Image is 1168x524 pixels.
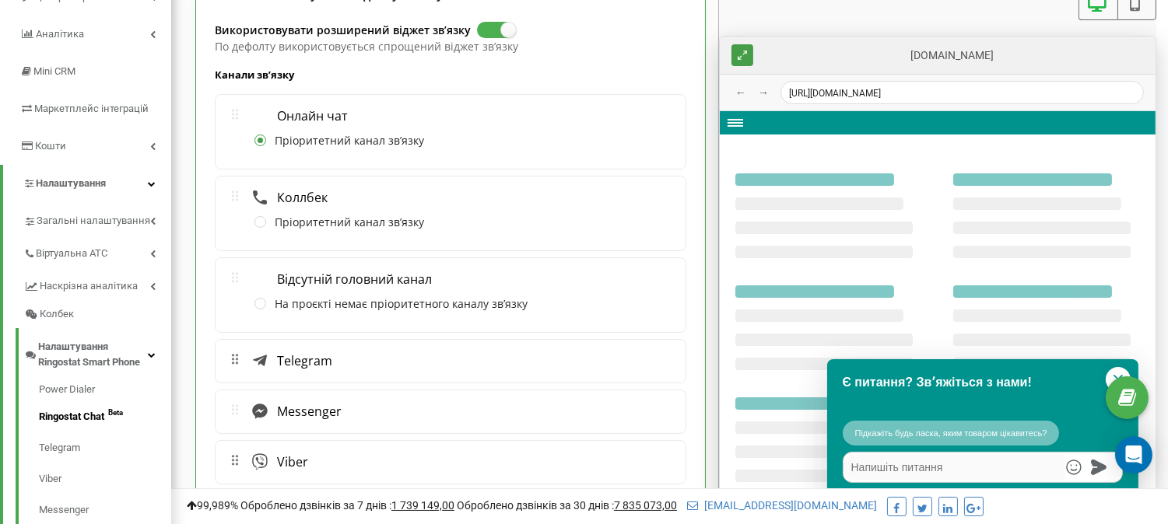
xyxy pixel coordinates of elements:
[3,165,171,202] a: Налаштування
[761,47,1144,63] div: [DOMAIN_NAME]
[39,463,171,494] a: Viber
[215,39,686,54] p: По дефолту використовується спрощений віджет звʼязку
[39,432,171,463] a: Telegram
[269,353,332,369] span: Telegram
[614,499,677,512] u: 7 835 073,00
[215,339,686,383] div: Telegram
[215,440,686,484] div: Viber
[269,108,348,124] span: Онлайн чат
[33,65,75,77] span: Mini CRM
[687,499,877,512] a: [EMAIL_ADDRESS][DOMAIN_NAME]
[23,267,171,300] a: Наскрізна аналітика
[731,83,750,102] button: ←
[754,83,773,102] button: →
[23,300,171,328] a: Колбек
[37,213,150,229] span: Загальні налаштування
[269,454,308,470] span: Viber
[35,140,66,152] span: Кошти
[23,202,171,235] a: Загальні налаштування
[269,271,432,287] span: Відсутній головний канал
[391,499,454,512] u: 1 739 149,00
[269,403,342,419] span: Messenger
[23,235,171,267] a: Віртуальна АТС
[40,306,74,322] span: Колбек
[457,499,677,512] span: Оброблено дзвінків за 30 днів :
[215,22,471,39] label: Використовувати розширений віджет звʼязку
[38,339,148,370] span: Налаштування Ringostat Smart Phone
[187,499,238,512] span: 99,989%
[39,401,171,432] a: Ringostat ChatBeta
[843,375,1123,390] h2: Є питання? Звʼяжіться з нами!
[36,246,107,261] span: Віртуальна АТС
[1115,436,1152,473] div: Open Intercom Messenger
[23,328,171,376] a: Налаштування Ringostat Smart Phone
[39,382,171,401] a: Power Dialer
[254,134,424,149] label: Пріоритетний канал звʼязку
[254,215,424,231] label: Пріоритетний канал звʼязку
[780,81,1144,104] div: [URL][DOMAIN_NAME]
[36,28,84,40] span: Аналiтика
[843,421,1060,445] button: Підкажіть будь ласка, яким товаром цікавитесь?
[34,103,149,114] span: Маркетплейс інтеграцій
[240,499,454,512] span: Оброблено дзвінків за 7 днів :
[36,177,106,189] span: Налаштування
[269,190,328,205] span: Коллбек
[254,297,528,313] label: На проєкті немає пріоритетного каналу звʼязку
[215,65,686,84] p: Канали звʼязку
[40,278,138,294] span: Наскрізна аналітика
